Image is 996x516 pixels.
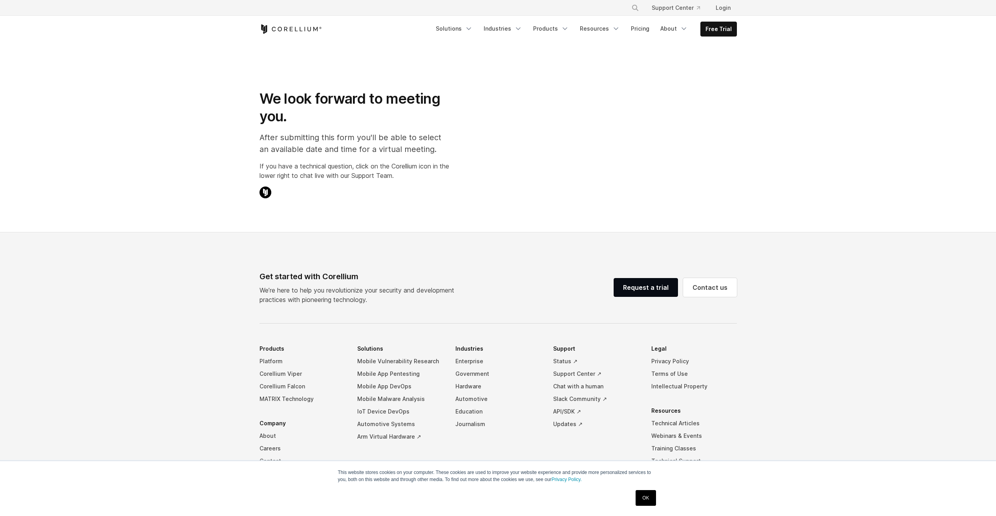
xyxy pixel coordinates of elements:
[455,380,541,393] a: Hardware
[455,393,541,405] a: Automotive
[260,430,345,442] a: About
[553,355,639,368] a: Status ↗
[260,342,737,512] div: Navigation Menu
[357,355,443,368] a: Mobile Vulnerability Research
[455,405,541,418] a: Education
[656,22,693,36] a: About
[357,368,443,380] a: Mobile App Pentesting
[651,442,737,455] a: Training Classes
[357,430,443,443] a: Arm Virtual Hardware ↗
[260,355,345,368] a: Platform
[455,418,541,430] a: Journalism
[260,393,345,405] a: MATRIX Technology
[701,22,736,36] a: Free Trial
[357,393,443,405] a: Mobile Malware Analysis
[455,355,541,368] a: Enterprise
[651,417,737,430] a: Technical Articles
[260,285,461,304] p: We’re here to help you revolutionize your security and development practices with pioneering tech...
[357,405,443,418] a: IoT Device DevOps
[552,477,582,482] a: Privacy Policy.
[431,22,737,37] div: Navigation Menu
[651,430,737,442] a: Webinars & Events
[357,380,443,393] a: Mobile App DevOps
[683,278,737,297] a: Contact us
[260,90,449,125] h1: We look forward to meeting you.
[553,380,639,393] a: Chat with a human
[636,490,656,506] a: OK
[479,22,527,36] a: Industries
[260,271,461,282] div: Get started with Corellium
[528,22,574,36] a: Products
[651,380,737,393] a: Intellectual Property
[553,368,639,380] a: Support Center ↗
[553,405,639,418] a: API/SDK ↗
[553,393,639,405] a: Slack Community ↗
[651,355,737,368] a: Privacy Policy
[260,380,345,393] a: Corellium Falcon
[622,1,737,15] div: Navigation Menu
[260,368,345,380] a: Corellium Viper
[260,132,449,155] p: After submitting this form you'll be able to select an available date and time for a virtual meet...
[260,161,449,180] p: If you have a technical question, click on the Corellium icon in the lower right to chat live wit...
[260,455,345,467] a: Contact
[455,368,541,380] a: Government
[614,278,678,297] a: Request a trial
[626,22,654,36] a: Pricing
[553,418,639,430] a: Updates ↗
[431,22,477,36] a: Solutions
[338,469,658,483] p: This website stores cookies on your computer. These cookies are used to improve your website expe...
[709,1,737,15] a: Login
[357,418,443,430] a: Automotive Systems
[651,368,737,380] a: Terms of Use
[260,442,345,455] a: Careers
[645,1,706,15] a: Support Center
[260,187,271,198] img: Corellium Chat Icon
[651,455,737,467] a: Technical Support
[260,24,322,34] a: Corellium Home
[575,22,625,36] a: Resources
[628,1,642,15] button: Search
